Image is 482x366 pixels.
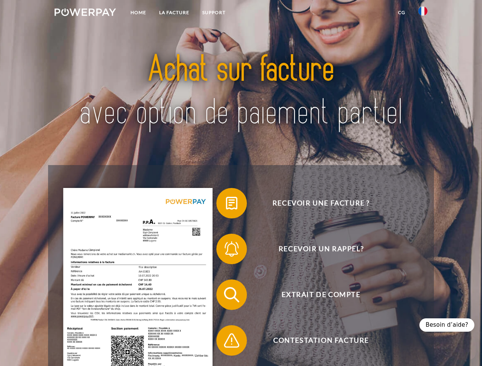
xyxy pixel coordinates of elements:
a: LA FACTURE [153,6,196,19]
button: Recevoir une facture ? [216,188,415,218]
a: Support [196,6,232,19]
img: fr [418,6,427,16]
span: Extrait de compte [227,279,414,310]
img: title-powerpay_fr.svg [73,37,409,146]
img: qb_bell.svg [222,239,241,258]
button: Contestation Facture [216,325,415,356]
span: Contestation Facture [227,325,414,356]
iframe: Button to launch messaging window [451,335,476,360]
img: qb_search.svg [222,285,241,304]
a: Home [124,6,153,19]
img: qb_warning.svg [222,331,241,350]
span: Recevoir un rappel? [227,234,414,264]
a: CG [392,6,412,19]
span: Recevoir une facture ? [227,188,414,218]
img: logo-powerpay-white.svg [55,8,116,16]
button: Extrait de compte [216,279,415,310]
button: Recevoir un rappel? [216,234,415,264]
div: Besoin d’aide? [419,318,474,332]
img: qb_bill.svg [222,194,241,213]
